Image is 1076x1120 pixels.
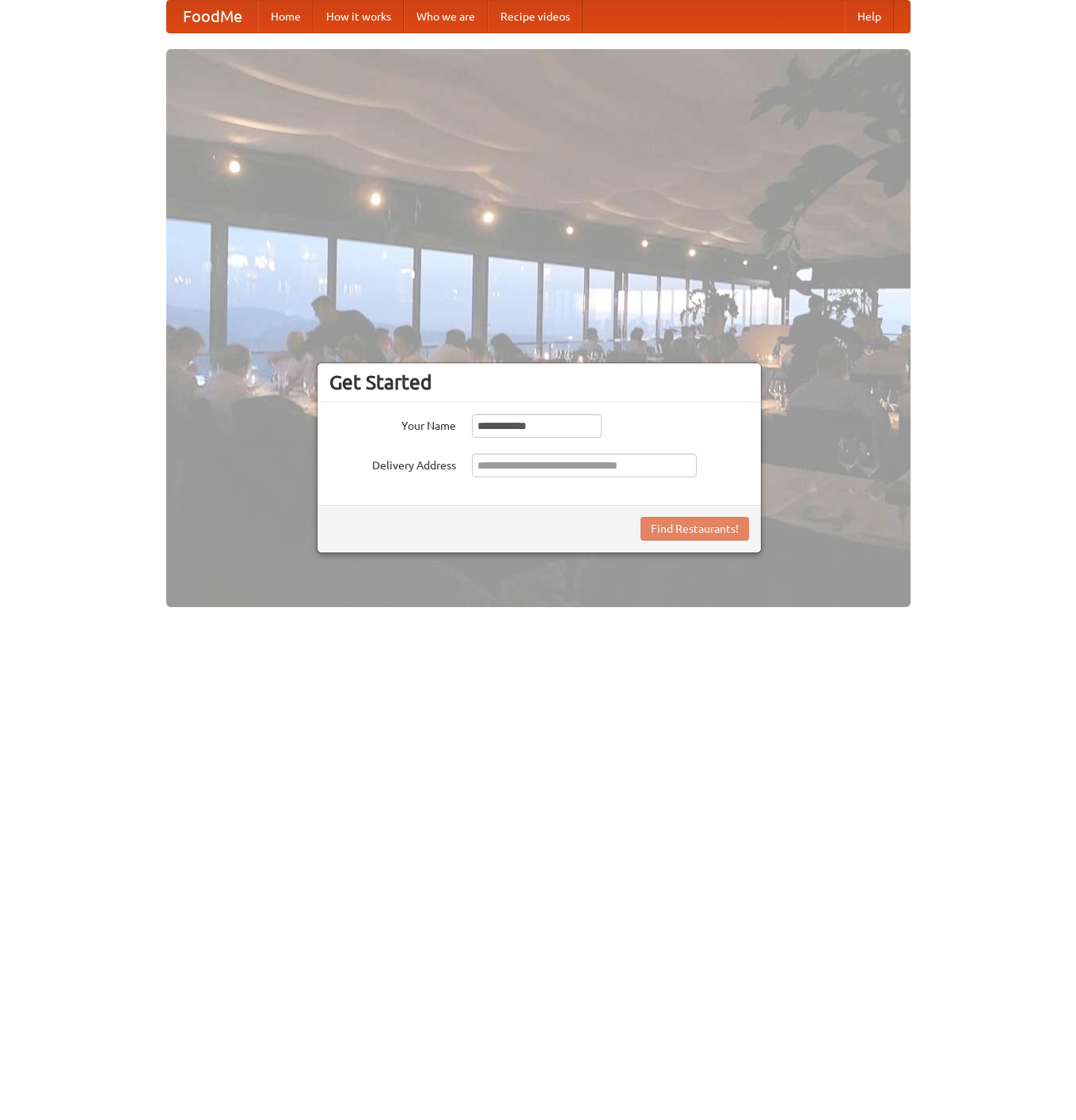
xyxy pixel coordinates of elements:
[488,1,583,32] a: Recipe videos
[329,414,456,434] label: Your Name
[314,1,404,32] a: How it works
[845,1,894,32] a: Help
[641,517,749,541] button: Find Restaurants!
[404,1,488,32] a: Who we are
[167,1,258,32] a: FoodMe
[329,454,456,473] label: Delivery Address
[258,1,314,32] a: Home
[329,370,749,394] h3: Get Started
